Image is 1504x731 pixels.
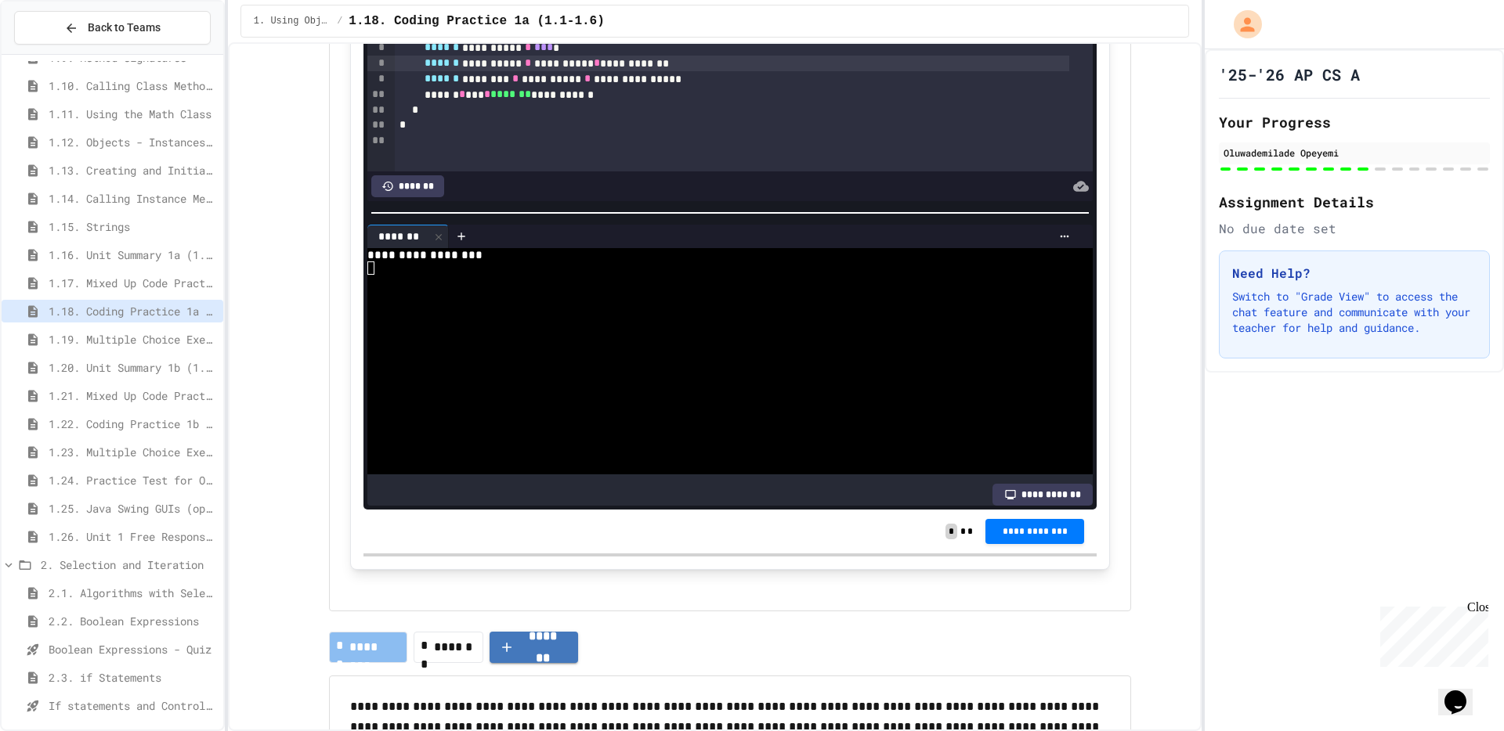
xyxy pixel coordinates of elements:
[49,303,217,319] span: 1.18. Coding Practice 1a (1.1-1.6)
[1438,668,1488,715] iframe: chat widget
[1232,289,1477,336] p: Switch to "Grade View" to access the chat feature and communicate with your teacher for help and ...
[49,528,217,545] span: 1.26. Unit 1 Free Response Question (FRQ) Practice
[49,500,217,517] span: 1.25. Java Swing GUIs (optional)
[1374,600,1488,667] iframe: chat widget
[49,331,217,347] span: 1.19. Multiple Choice Exercises for Unit 1a (1.1-1.6)
[49,218,217,235] span: 1.15. Strings
[49,162,217,178] span: 1.13. Creating and Initializing Objects: Constructors
[49,190,217,207] span: 1.14. Calling Instance Methods
[49,613,217,629] span: 2.2. Boolean Expressions
[49,585,217,601] span: 2.1. Algorithms with Selection and Repetition
[49,641,217,657] span: Boolean Expressions - Quiz
[49,387,217,404] span: 1.21. Mixed Up Code Practice 1b (1.7-1.15)
[49,697,217,714] span: If statements and Control Flow - Quiz
[49,472,217,488] span: 1.24. Practice Test for Objects (1.12-1.14)
[349,12,604,31] span: 1.18. Coding Practice 1a (1.1-1.6)
[49,416,217,432] span: 1.22. Coding Practice 1b (1.7-1.15)
[254,15,331,27] span: 1. Using Objects and Methods
[1219,63,1360,85] h1: '25-'26 AP CS A
[1217,6,1266,42] div: My Account
[49,444,217,460] span: 1.23. Multiple Choice Exercises for Unit 1b (1.9-1.15)
[1219,111,1490,133] h2: Your Progress
[49,134,217,150] span: 1.12. Objects - Instances of Classes
[49,275,217,291] span: 1.17. Mixed Up Code Practice 1.1-1.6
[49,669,217,686] span: 2.3. if Statements
[49,106,217,122] span: 1.11. Using the Math Class
[1219,219,1490,238] div: No due date set
[1224,146,1485,160] div: Oluwademilade Opeyemi
[49,247,217,263] span: 1.16. Unit Summary 1a (1.1-1.6)
[1219,191,1490,213] h2: Assignment Details
[14,11,211,45] button: Back to Teams
[88,20,161,36] span: Back to Teams
[1232,264,1477,283] h3: Need Help?
[337,15,342,27] span: /
[49,77,217,94] span: 1.10. Calling Class Methods
[49,359,217,376] span: 1.20. Unit Summary 1b (1.7-1.15)
[41,556,217,573] span: 2. Selection and Iteration
[6,6,108,99] div: Chat with us now!Close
